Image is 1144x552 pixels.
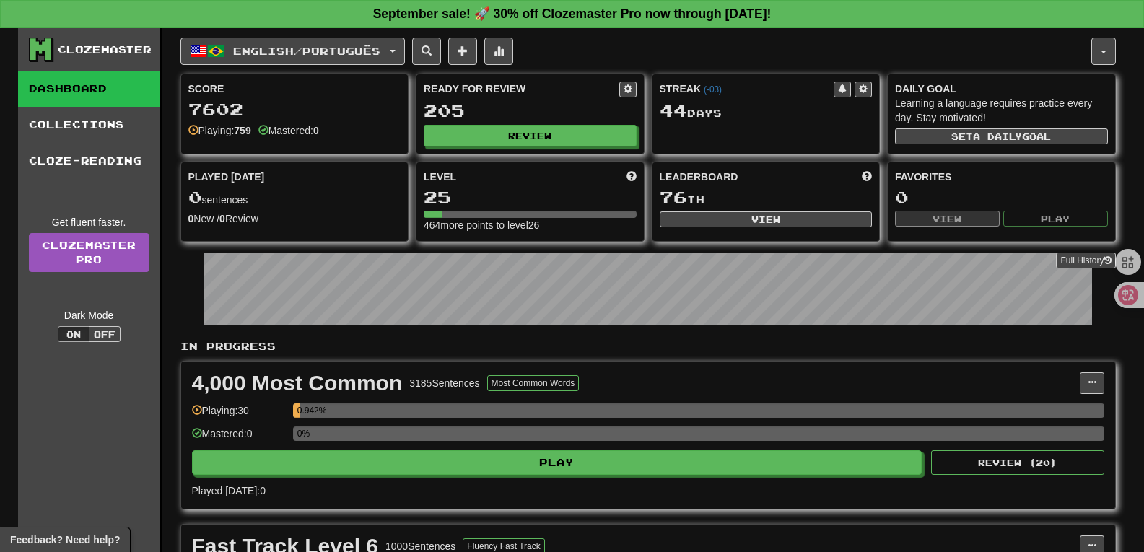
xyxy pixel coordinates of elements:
[180,38,405,65] button: English/Português
[180,339,1116,354] p: In Progress
[188,211,401,226] div: New / Review
[424,125,637,146] button: Review
[188,100,401,118] div: 7602
[10,533,120,547] span: Open feedback widget
[931,450,1104,475] button: Review (20)
[219,213,225,224] strong: 0
[660,188,873,207] div: th
[29,215,149,229] div: Get fluent faster.
[188,188,401,207] div: sentences
[626,170,637,184] span: Score more points to level up
[704,84,722,95] a: (-03)
[424,102,637,120] div: 205
[192,485,266,496] span: Played [DATE]: 0
[424,188,637,206] div: 25
[424,170,456,184] span: Level
[660,100,687,121] span: 44
[18,71,160,107] a: Dashboard
[58,43,152,57] div: Clozemaster
[895,128,1108,144] button: Seta dailygoal
[412,38,441,65] button: Search sentences
[192,450,922,475] button: Play
[895,170,1108,184] div: Favorites
[895,188,1108,206] div: 0
[188,187,202,207] span: 0
[18,107,160,143] a: Collections
[1056,253,1115,268] button: Full History
[660,211,873,227] button: View
[487,375,580,391] button: Most Common Words
[89,326,121,342] button: Off
[192,372,403,394] div: 4,000 Most Common
[58,326,89,342] button: On
[660,170,738,184] span: Leaderboard
[424,218,637,232] div: 464 more points to level 26
[895,96,1108,125] div: Learning a language requires practice every day. Stay motivated!
[188,213,194,224] strong: 0
[29,308,149,323] div: Dark Mode
[424,82,619,96] div: Ready for Review
[973,131,1022,141] span: a daily
[373,6,772,21] strong: September sale! 🚀 30% off Clozemaster Pro now through [DATE]!
[297,403,300,418] div: 0.942%
[484,38,513,65] button: More stats
[188,123,251,138] div: Playing:
[234,125,250,136] strong: 759
[862,170,872,184] span: This week in points, UTC
[895,82,1108,96] div: Daily Goal
[192,403,286,427] div: Playing: 30
[660,187,687,207] span: 76
[188,170,265,184] span: Played [DATE]
[29,233,149,272] a: ClozemasterPro
[18,143,160,179] a: Cloze-Reading
[660,102,873,121] div: Day s
[188,82,401,96] div: Score
[192,426,286,450] div: Mastered: 0
[233,45,380,57] span: English / Português
[1003,211,1108,227] button: Play
[313,125,319,136] strong: 0
[258,123,319,138] div: Mastered:
[895,211,1000,227] button: View
[660,82,834,96] div: Streak
[409,376,479,390] div: 3185 Sentences
[448,38,477,65] button: Add sentence to collection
